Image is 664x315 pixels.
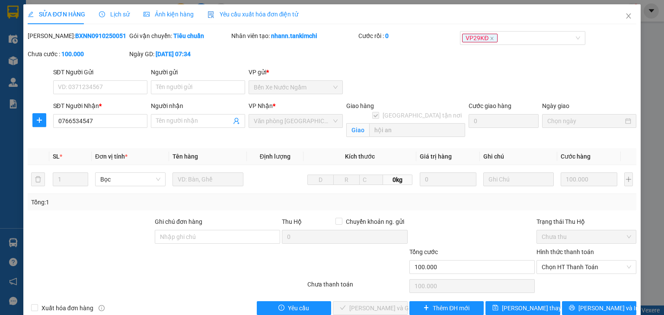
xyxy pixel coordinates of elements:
[485,301,560,315] button: save[PERSON_NAME] thay đổi
[385,32,389,39] b: 0
[75,32,126,39] b: BXNN0910250051
[542,102,569,109] label: Ngày giao
[155,230,280,244] input: Ghi chú đơn hàng
[249,102,273,109] span: VP Nhận
[156,51,191,57] b: [DATE] 07:34
[151,101,245,111] div: Người nhận
[254,115,338,127] span: Văn phòng Đà Nẵng
[345,153,375,160] span: Kích thước
[420,172,476,186] input: 0
[257,301,332,315] button: exclamation-circleYêu cầu
[95,153,128,160] span: Đơn vị tính
[271,32,317,39] b: nhann.tankimchi
[233,118,240,124] span: user-add
[207,11,214,18] img: icon
[28,11,85,18] span: SỬA ĐƠN HÀNG
[282,218,302,225] span: Thu Hộ
[144,11,194,18] span: Ảnh kiện hàng
[53,101,147,111] div: SĐT Người Nhận
[569,305,575,312] span: printer
[369,123,465,137] input: Giao tận nơi
[151,67,245,77] div: Người gửi
[99,11,130,18] span: Lịch sử
[379,111,465,120] span: [GEOGRAPHIC_DATA] tận nơi
[60,37,115,65] li: VP Văn phòng [GEOGRAPHIC_DATA]
[359,175,383,185] input: C
[307,175,334,185] input: D
[4,57,10,64] span: phone
[53,67,147,77] div: SĐT Người Gửi
[288,303,309,313] span: Yêu cầu
[578,303,639,313] span: [PERSON_NAME] và In
[28,11,34,17] span: edit
[61,51,84,57] b: 100.000
[625,13,632,19] span: close
[38,303,97,313] span: Xuất hóa đơn hàng
[342,217,408,226] span: Chuyển khoản ng. gửi
[492,305,498,312] span: save
[502,303,571,313] span: [PERSON_NAME] thay đổi
[144,11,150,17] span: picture
[172,172,243,186] input: VD: Bàn, Ghế
[542,230,631,243] span: Chưa thu
[306,280,408,295] div: Chưa thanh toán
[483,172,554,186] input: Ghi Chú
[536,217,636,226] div: Trạng thái Thu Hộ
[231,31,357,41] div: Nhân viên tạo:
[4,4,125,21] li: [PERSON_NAME]
[616,4,641,29] button: Close
[462,34,498,42] span: VP29KĐ
[346,123,369,137] span: Giao
[28,31,128,41] div: [PERSON_NAME]:
[249,67,343,77] div: VP gửi
[99,305,105,311] span: info-circle
[28,49,128,59] div: Chưa cước :
[53,153,60,160] span: SL
[561,153,591,160] span: Cước hàng
[33,117,46,124] span: plus
[383,175,412,185] span: 0kg
[561,172,617,186] input: 0
[99,11,105,17] span: clock-circle
[278,305,284,312] span: exclamation-circle
[433,303,469,313] span: Thêm ĐH mới
[129,31,229,41] div: Gói vận chuyển:
[207,11,299,18] span: Yêu cầu xuất hóa đơn điện tử
[469,114,539,128] input: Cước giao hàng
[260,153,290,160] span: Định lượng
[358,31,458,41] div: Cước rồi :
[173,32,204,39] b: Tiêu chuẩn
[469,102,511,109] label: Cước giao hàng
[31,197,257,207] div: Tổng: 1
[155,218,202,225] label: Ghi chú đơn hàng
[4,57,41,73] b: 19005151, 0707597597
[420,153,452,160] span: Giá trị hàng
[409,248,438,255] span: Tổng cước
[4,37,60,56] li: VP Bến Xe Nước Ngầm
[32,113,46,127] button: plus
[333,301,408,315] button: check[PERSON_NAME] và Giao hàng
[490,36,494,41] span: close
[409,301,484,315] button: plusThêm ĐH mới
[624,172,633,186] button: plus
[172,153,198,160] span: Tên hàng
[129,49,229,59] div: Ngày GD:
[31,172,45,186] button: delete
[346,102,374,109] span: Giao hàng
[254,81,338,94] span: Bến Xe Nước Ngầm
[4,4,35,35] img: logo.jpg
[562,301,637,315] button: printer[PERSON_NAME] và In
[333,175,360,185] input: R
[423,305,429,312] span: plus
[547,116,623,126] input: Ngày giao
[542,261,631,274] span: Chọn HT Thanh Toán
[100,173,161,186] span: Bọc
[536,248,594,255] label: Hình thức thanh toán
[480,148,558,165] th: Ghi chú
